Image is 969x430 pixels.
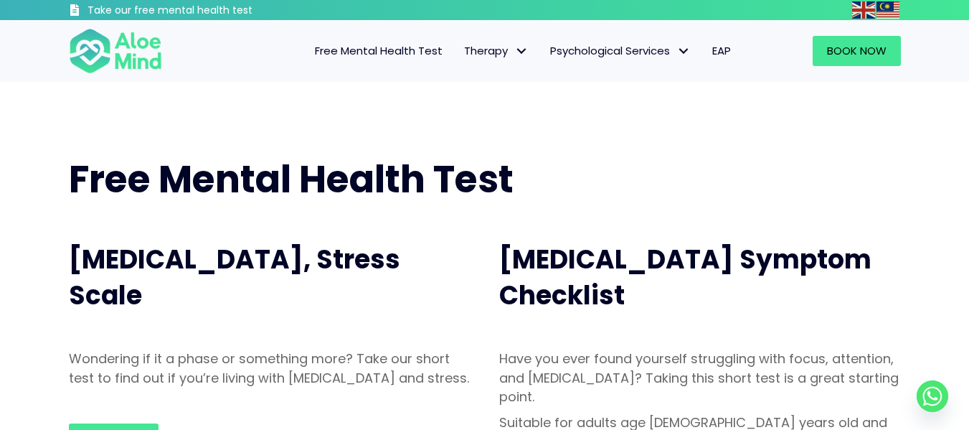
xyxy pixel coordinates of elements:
[827,43,887,58] span: Book Now
[673,41,694,62] span: Psychological Services: submenu
[701,36,742,66] a: EAP
[69,350,471,387] p: Wondering if it a phase or something more? Take our short test to find out if you’re living with ...
[464,43,529,58] span: Therapy
[499,350,901,406] p: Have you ever found yourself struggling with focus, attention, and [MEDICAL_DATA]? Taking this sh...
[69,153,514,205] span: Free Mental Health Test
[315,43,443,58] span: Free Mental Health Test
[852,1,875,19] img: en
[499,241,871,314] span: [MEDICAL_DATA] Symptom Checklist
[917,380,948,412] a: Whatsapp
[69,27,162,75] img: Aloe mind Logo
[88,4,329,18] h3: Take our free mental health test
[813,36,901,66] a: Book Now
[539,36,701,66] a: Psychological ServicesPsychological Services: submenu
[550,43,691,58] span: Psychological Services
[304,36,453,66] a: Free Mental Health Test
[181,36,742,66] nav: Menu
[453,36,539,66] a: TherapyTherapy: submenu
[876,1,899,19] img: ms
[69,4,329,20] a: Take our free mental health test
[511,41,532,62] span: Therapy: submenu
[712,43,731,58] span: EAP
[852,1,876,18] a: English
[876,1,901,18] a: Malay
[69,241,400,314] span: [MEDICAL_DATA], Stress Scale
